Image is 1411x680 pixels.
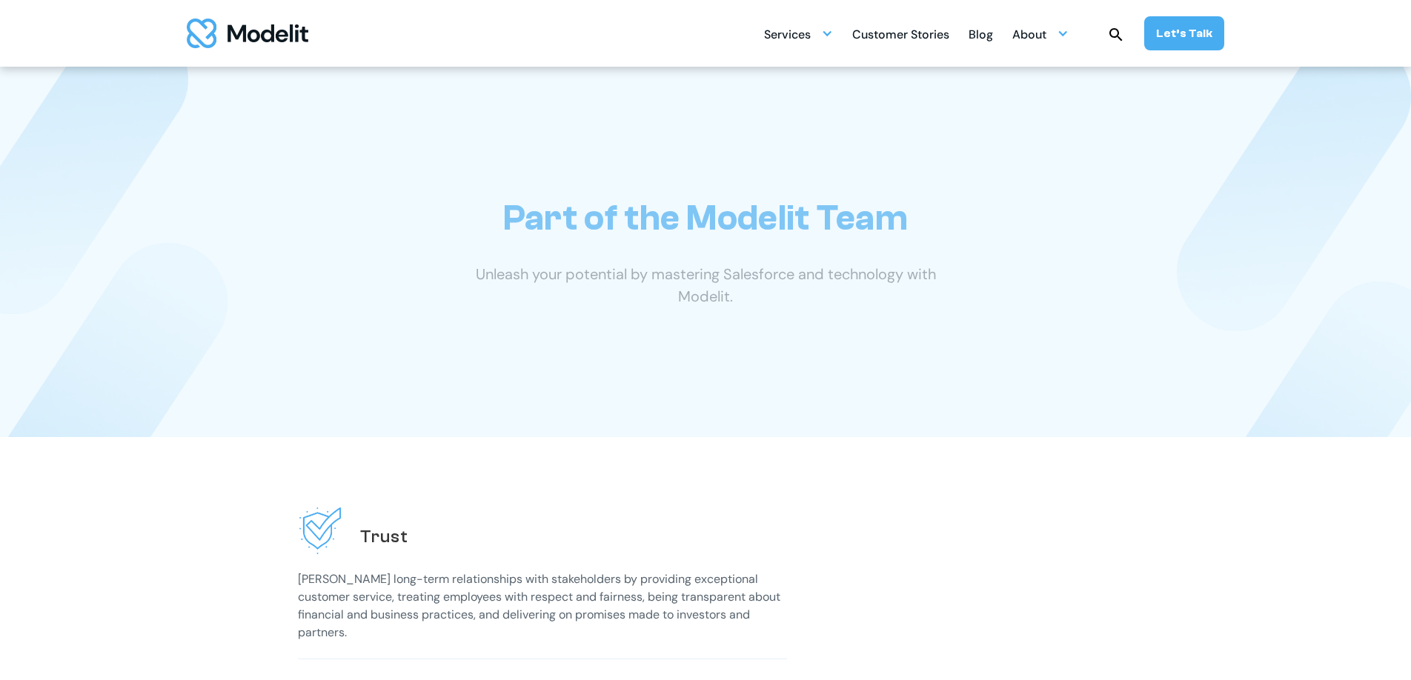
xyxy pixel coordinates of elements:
img: modelit logo [187,19,308,48]
a: Customer Stories [852,19,949,48]
div: Blog [969,21,993,50]
a: Blog [969,19,993,48]
h2: Trust [360,525,408,548]
div: Services [764,19,833,48]
div: About [1012,21,1046,50]
div: Services [764,21,811,50]
h1: Part of the Modelit Team [503,197,908,239]
p: [PERSON_NAME] long-term relationships with stakeholders by providing exceptional customer service... [298,570,787,641]
p: Unleash your potential by mastering Salesforce and technology with Modelit. [450,263,961,307]
div: Let’s Talk [1156,25,1212,41]
a: home [187,19,308,48]
div: About [1012,19,1069,48]
div: Customer Stories [852,21,949,50]
a: Let’s Talk [1144,16,1224,50]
